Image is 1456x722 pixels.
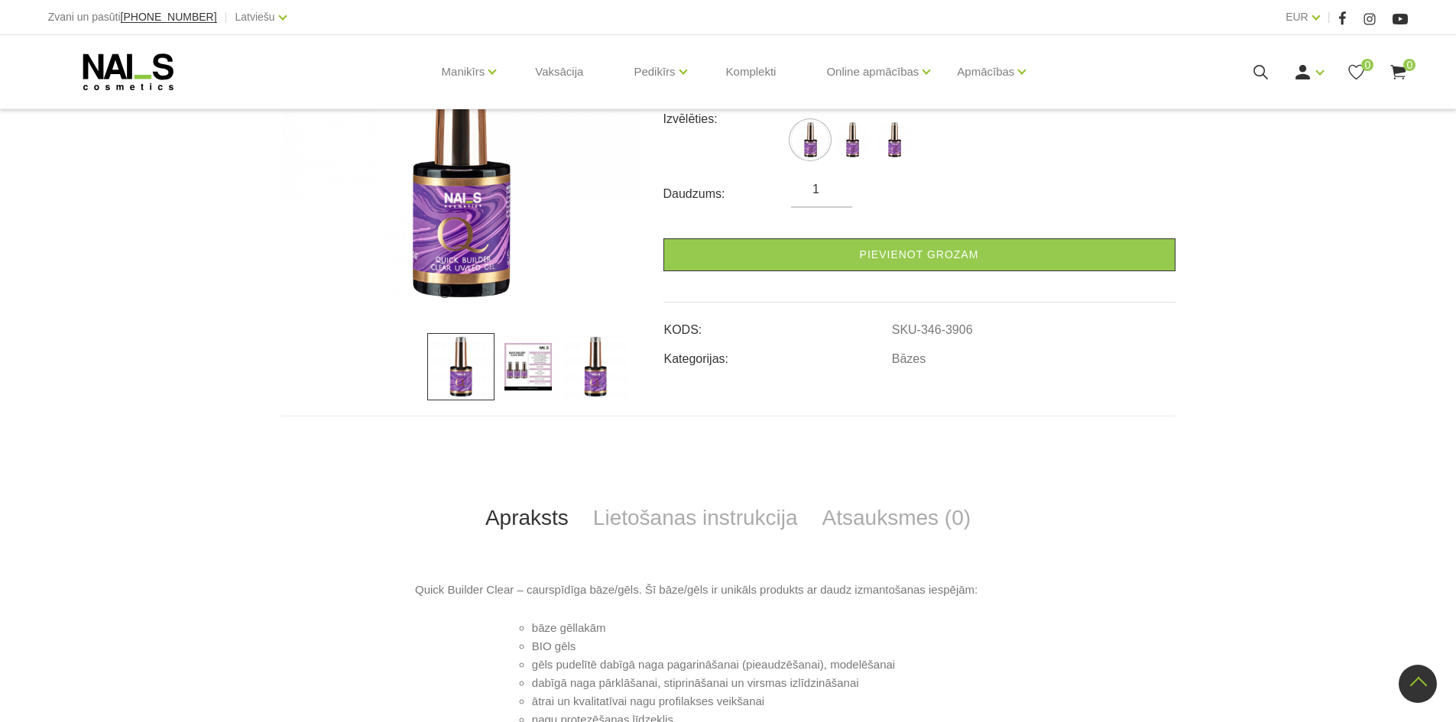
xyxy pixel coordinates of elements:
img: ... [791,121,829,159]
span: | [1328,8,1331,27]
a: Manikīrs [442,41,485,102]
td: Kategorijas: [663,339,891,368]
img: ... [833,121,871,159]
img: ... [875,121,913,159]
a: SKU-346-3906 [892,323,973,337]
a: Online apmācības [826,41,919,102]
a: Apmācības [957,41,1014,102]
img: ... [562,333,629,400]
li: gēls pudelītē dabīgā naga pagarināšanai (pieaudzēšanai), modelēšanai [532,656,947,674]
span: | [225,8,228,27]
td: KODS: [663,310,891,339]
div: Izvēlēties: [663,107,792,131]
img: ... [281,18,640,310]
a: Latviešu [235,8,275,26]
li: BIO gēls [532,637,947,656]
a: Atsauksmes (0) [810,493,984,543]
a: Vaksācija [523,35,595,108]
button: 2 of 3 [460,287,468,295]
a: Lietošanas instrukcija [581,493,810,543]
a: Bāzes [892,352,926,366]
span: 0 [1403,59,1415,71]
a: [PHONE_NUMBER] [121,11,217,23]
a: Apraksts [473,493,581,543]
img: ... [427,333,495,400]
a: Pedikīrs [634,41,675,102]
button: 3 of 3 [479,287,487,295]
a: Pievienot grozam [663,238,1176,271]
p: Quick Builder Clear – caurspīdīga bāze/gēls. Šī bāze/gēls ir unikāls produkts ar daudz izmantošan... [415,581,1041,599]
div: Zvani un pasūti [48,8,217,27]
button: 1 of 3 [438,284,452,298]
img: ... [495,333,562,400]
li: bāze gēllakām [532,619,947,637]
a: Komplekti [714,35,789,108]
a: 0 [1347,63,1366,82]
div: Daudzums: [663,182,792,206]
a: EUR [1286,8,1308,26]
span: 0 [1361,59,1373,71]
li: dabīgā naga pārklāšanai, stiprināšanai un virsmas izlīdzināšanai [532,674,947,692]
a: 0 [1389,63,1408,82]
li: ātrai un kvalitatīvai nagu profilakses veikšanai [532,692,947,711]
